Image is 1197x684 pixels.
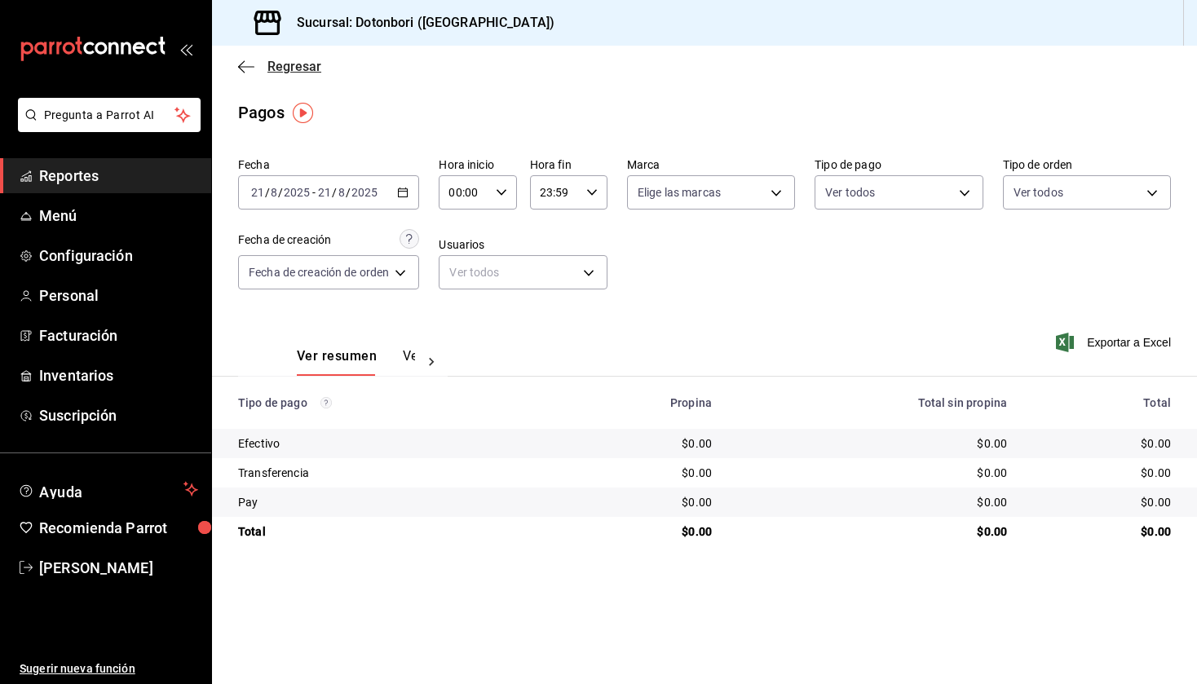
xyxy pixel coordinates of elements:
div: $0.00 [1033,523,1171,540]
div: $0.00 [738,523,1007,540]
span: / [265,186,270,199]
input: ---- [283,186,311,199]
div: Total sin propina [738,396,1007,409]
div: Propina [565,396,712,409]
span: [PERSON_NAME] [39,557,198,579]
div: $0.00 [565,435,712,452]
button: Ver resumen [297,348,377,376]
div: navigation tabs [297,348,415,376]
button: Exportar a Excel [1059,333,1171,352]
span: - [312,186,316,199]
input: ---- [351,186,378,199]
button: open_drawer_menu [179,42,192,55]
span: Pregunta a Parrot AI [44,107,175,124]
svg: Los pagos realizados con Pay y otras terminales son montos brutos. [320,397,332,408]
div: Transferencia [238,465,539,481]
span: Fecha de creación de orden [249,264,389,280]
span: Inventarios [39,364,198,386]
input: -- [250,186,265,199]
label: Usuarios [439,239,607,250]
span: Suscripción [39,404,198,426]
div: $0.00 [1033,465,1171,481]
span: Sugerir nueva función [20,660,198,677]
label: Marca [627,159,795,170]
span: Ayuda [39,479,177,499]
span: Regresar [267,59,321,74]
label: Hora inicio [439,159,516,170]
div: $0.00 [738,465,1007,481]
div: $0.00 [565,523,712,540]
h3: Sucursal: Dotonbori ([GEOGRAPHIC_DATA]) [284,13,554,33]
span: Elige las marcas [638,184,721,201]
label: Hora fin [530,159,607,170]
span: Ver todos [825,184,875,201]
span: Recomienda Parrot [39,517,198,539]
span: / [332,186,337,199]
label: Tipo de pago [815,159,983,170]
div: Fecha de creación [238,232,331,249]
a: Pregunta a Parrot AI [11,118,201,135]
span: Personal [39,285,198,307]
span: / [346,186,351,199]
span: / [278,186,283,199]
div: Ver todos [439,255,607,289]
label: Fecha [238,159,419,170]
div: $0.00 [738,435,1007,452]
span: Configuración [39,245,198,267]
div: $0.00 [1033,435,1171,452]
span: Facturación [39,324,198,346]
label: Tipo de orden [1003,159,1171,170]
span: Menú [39,205,198,227]
div: Efectivo [238,435,539,452]
input: -- [270,186,278,199]
div: $0.00 [738,494,1007,510]
div: Total [238,523,539,540]
div: Tipo de pago [238,396,539,409]
div: $0.00 [565,494,712,510]
div: $0.00 [1033,494,1171,510]
button: Regresar [238,59,321,74]
input: -- [338,186,346,199]
button: Pregunta a Parrot AI [18,98,201,132]
div: Total [1033,396,1171,409]
div: Pagos [238,100,285,125]
div: $0.00 [565,465,712,481]
img: Tooltip marker [293,103,313,123]
span: Ver todos [1014,184,1063,201]
button: Ver pagos [403,348,464,376]
span: Reportes [39,165,198,187]
input: -- [317,186,332,199]
div: Pay [238,494,539,510]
